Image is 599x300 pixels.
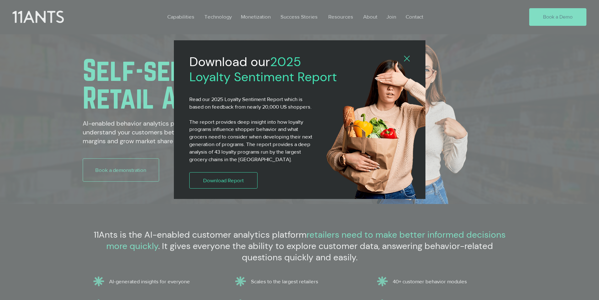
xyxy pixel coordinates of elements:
[324,57,449,205] img: 11ants shopper4.png
[189,172,258,189] a: Download Report
[203,177,244,184] span: Download Report
[189,95,315,110] p: Read our 2025 Loyalty Sentiment Report which is based on feedback from nearly 20,000 US shoppers.
[404,56,410,62] div: Back to site
[189,54,339,84] h2: 2025 Loyalty Sentiment Report
[189,118,315,163] p: The report provides deep insight into how loyalty programs influence shopper behavior and what gr...
[189,54,270,70] span: Download our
